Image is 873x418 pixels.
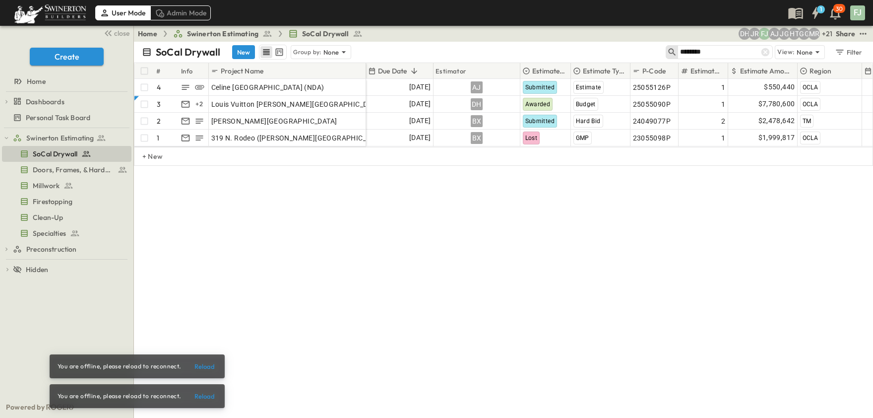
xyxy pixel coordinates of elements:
[173,29,272,39] a: Swinerton Estimating
[211,82,324,92] span: Celine [GEOGRAPHIC_DATA] (NDA)
[2,226,129,240] a: Specialties
[409,132,431,143] span: [DATE]
[2,210,129,224] a: Clean-Up
[193,98,205,110] div: + 2
[576,84,601,91] span: Estimate
[260,46,272,58] button: row view
[302,29,349,39] span: SoCal Drywall
[323,47,339,57] p: None
[758,98,795,110] span: $7,780,600
[221,66,263,76] p: Project Name
[633,116,671,126] span: 24049077P
[436,57,467,85] div: Estimator
[157,133,159,143] p: 1
[740,66,792,76] p: Estimate Amount
[114,28,129,38] span: close
[808,28,820,40] div: Meghana Raj (meghana.raj@swinerton.com)
[797,47,812,57] p: None
[803,101,818,108] span: OCLA
[189,388,221,404] button: Reload
[157,116,161,126] p: 2
[273,46,285,58] button: kanban view
[576,135,589,141] span: GMP
[633,133,671,143] span: 23055098P
[803,135,818,141] span: OCLA
[2,194,131,209] div: Firestoppingtest
[157,82,161,92] p: 4
[232,45,255,59] button: New
[834,47,863,58] div: Filter
[2,130,131,146] div: Swinerton Estimatingtest
[721,133,725,143] span: 1
[471,98,483,110] div: DH
[12,2,88,23] img: 6c363589ada0b36f064d841b69d3a419a338230e66bb0a533688fa5cc3e9e735.png
[739,28,750,40] div: Daryll Hayward (daryll.hayward@swinerton.com)
[2,178,131,194] div: Millworktest
[690,66,723,76] p: Estimate Round
[211,133,426,143] span: 319 N. Rodeo ([PERSON_NAME][GEOGRAPHIC_DATA]) - Interior TI
[409,81,431,93] span: [DATE]
[806,4,825,22] button: 1
[777,47,795,58] p: View:
[810,66,831,76] p: Region
[2,241,131,257] div: Preconstructiontest
[798,28,810,40] div: Gerrad Gerber (gerrad.gerber@swinerton.com)
[33,197,72,207] span: Firestopping
[758,115,795,127] span: $2,478,642
[2,111,129,125] a: Personal Task Board
[471,115,483,127] div: BX
[26,244,77,254] span: Preconstruction
[26,265,48,275] span: Hidden
[758,132,795,143] span: $1,999,817
[156,57,160,85] div: #
[778,28,790,40] div: Jorge Garcia (jorgarcia@swinerton.com)
[2,110,131,126] div: Personal Task Boardtest
[33,149,77,159] span: SoCal Drywall
[532,66,565,76] p: Estimate Status
[820,5,822,13] h6: 1
[2,179,129,193] a: Millwork
[409,66,420,76] button: Sort
[836,5,843,13] p: 30
[2,147,129,161] a: SoCal Drywall
[179,63,209,79] div: Info
[138,29,369,39] nav: breadcrumbs
[803,118,811,125] span: TM
[33,181,60,191] span: Millwork
[30,48,104,66] button: Create
[2,195,129,209] a: Firestopping
[434,63,520,79] div: Estimator
[100,26,131,40] button: close
[26,97,64,107] span: Dashboards
[33,212,63,222] span: Clean-Up
[378,66,407,76] p: Due Date
[13,131,129,145] a: Swinerton Estimating
[293,47,321,57] p: Group by:
[211,116,337,126] span: [PERSON_NAME][GEOGRAPHIC_DATA]
[142,151,148,161] p: + New
[2,162,131,178] div: Doors, Frames, & Hardwaretest
[95,5,150,20] div: User Mode
[803,84,818,91] span: OCLA
[33,228,66,238] span: Specialties
[189,358,221,374] button: Reload
[13,242,129,256] a: Preconstruction
[576,118,601,125] span: Hard Bid
[576,101,596,108] span: Budget
[33,165,114,175] span: Doors, Frames, & Hardware
[58,357,181,375] div: You are offline, please reload to reconnect.
[748,28,760,40] div: Joshua Russell (joshua.russell@swinerton.com)
[525,118,555,125] span: Submitted
[471,81,483,93] div: AJ
[525,101,551,108] span: Awarded
[2,209,131,225] div: Clean-Uptest
[822,29,832,39] p: + 21
[187,29,258,39] span: Swinerton Estimating
[157,99,161,109] p: 3
[721,99,725,109] span: 1
[259,45,287,60] div: table view
[642,66,666,76] p: P-Code
[138,29,157,39] a: Home
[409,98,431,110] span: [DATE]
[831,45,865,59] button: Filter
